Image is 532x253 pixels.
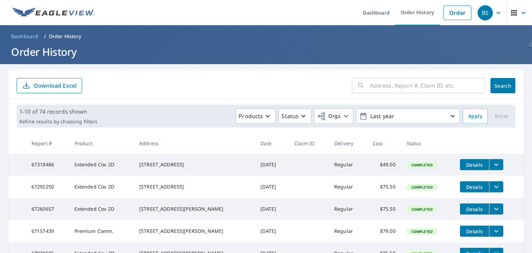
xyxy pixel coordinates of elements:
[329,220,367,242] td: Regular
[407,229,437,234] span: Completed
[26,176,69,198] td: 67292250
[314,108,353,124] button: Orgs
[139,161,249,168] div: [STREET_ADDRESS]
[490,78,515,93] button: Search
[255,154,289,176] td: [DATE]
[282,112,299,120] p: Status
[19,119,97,125] p: Refine results by choosing filters
[460,226,489,237] button: detailsBtn-67157439
[69,198,134,220] td: Extended Cov 2D
[489,159,503,170] button: filesDropdownBtn-67318486
[139,183,249,190] div: [STREET_ADDRESS]
[69,220,134,242] td: Premium Comm.
[26,133,69,154] th: Report #
[278,108,311,124] button: Status
[367,110,449,122] p: Last year
[489,226,503,237] button: filesDropdownBtn-67157439
[367,220,401,242] td: $79.00
[255,220,289,242] td: [DATE]
[367,176,401,198] td: $75.50
[8,31,41,42] a: Dashboard
[407,185,437,190] span: Completed
[329,198,367,220] td: Regular
[49,33,81,40] p: Order History
[26,154,69,176] td: 67318486
[356,108,460,124] button: Last year
[460,203,489,215] button: detailsBtn-67260657
[239,112,263,120] p: Products
[8,45,524,59] h1: Order History
[460,159,489,170] button: detailsBtn-67318486
[17,78,82,93] button: Download Excel
[69,154,134,176] td: Extended Cov 2D
[236,108,276,124] button: Products
[464,184,485,190] span: Details
[463,108,488,124] button: Apply
[289,133,329,154] th: Claim ID
[367,198,401,220] td: $75.50
[443,6,471,20] a: Order
[370,76,485,95] input: Address, Report #, Claim ID, etc.
[255,198,289,220] td: [DATE]
[407,163,437,167] span: Completed
[367,133,401,154] th: Cost
[26,220,69,242] td: 67157439
[44,32,46,41] li: /
[329,176,367,198] td: Regular
[19,107,97,116] p: 1-10 of 74 records shown
[367,154,401,176] td: $49.00
[407,207,437,212] span: Completed
[255,133,289,154] th: Date
[255,176,289,198] td: [DATE]
[496,82,510,89] span: Search
[468,112,482,121] span: Apply
[8,31,524,42] nav: breadcrumb
[401,133,454,154] th: Status
[139,228,249,235] div: [STREET_ADDRESS][PERSON_NAME]
[317,112,340,121] span: Orgs
[69,176,134,198] td: Extended Cov 2D
[464,162,485,168] span: Details
[489,203,503,215] button: filesDropdownBtn-67260657
[11,33,38,40] span: Dashboard
[329,154,367,176] td: Regular
[460,181,489,192] button: detailsBtn-67292250
[478,5,493,20] div: BS
[69,133,134,154] th: Product
[464,228,485,235] span: Details
[139,206,249,212] div: [STREET_ADDRESS][PERSON_NAME]
[34,82,77,89] p: Download Excel
[26,198,69,220] td: 67260657
[134,133,255,154] th: Address
[489,181,503,192] button: filesDropdownBtn-67292250
[464,206,485,212] span: Details
[12,8,94,18] img: EV Logo
[329,133,367,154] th: Delivery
